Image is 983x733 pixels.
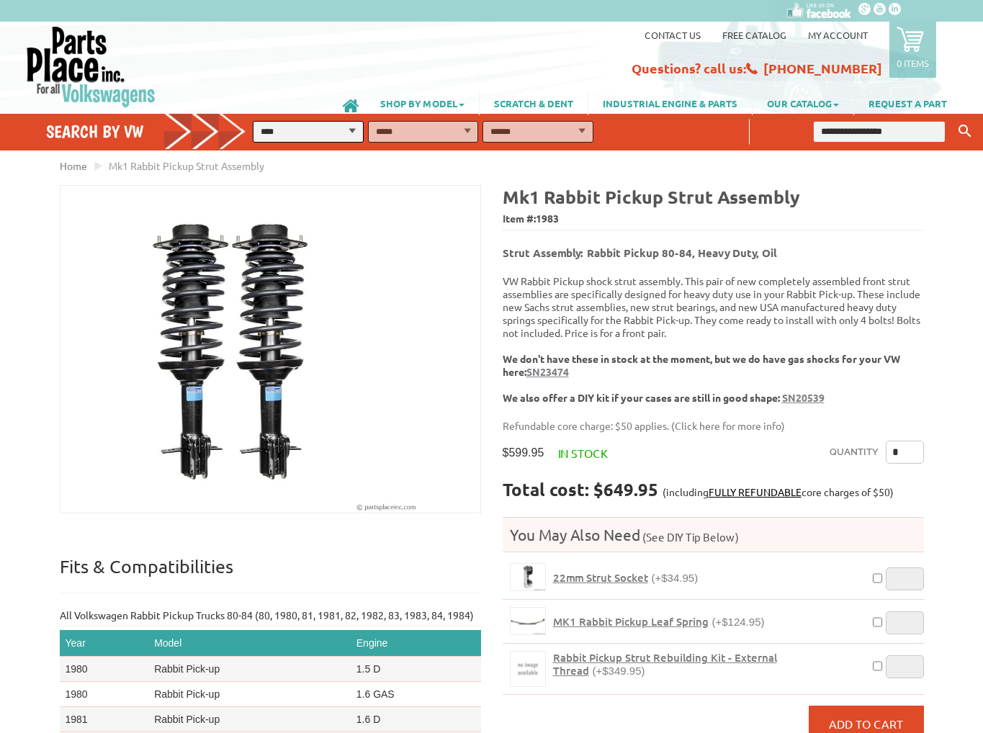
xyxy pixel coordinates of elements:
a: Home [60,159,87,172]
span: $599.95 [503,446,544,459]
img: Parts Place Inc! [25,25,157,108]
span: (+$34.95) [652,572,699,584]
td: Rabbit Pick-up [148,707,351,732]
h4: You May Also Need [503,525,924,544]
a: INDUSTRIAL ENGINE & PARTS [588,91,752,115]
a: SN23474 [526,365,569,378]
td: 1.6 GAS [351,682,481,707]
a: SHOP BY MODEL [366,91,479,115]
span: (including core charges of $50) [663,485,894,498]
label: Quantity [830,441,879,464]
a: Contact us [645,29,701,41]
strong: Total cost: $649.95 [503,478,658,500]
b: We also offer a DIY kit if your cases are still in good shape: [503,391,825,404]
a: SCRATCH & DENT [480,91,588,115]
span: (See DIY Tip Below) [640,530,739,544]
button: Keyword Search [954,120,976,143]
a: Free Catalog [722,29,786,41]
b: We don't have these in stock at the moment, but we do have gas shocks for your VW here: [503,352,900,378]
p: 0 items [897,57,929,69]
img: Mk1 Rabbit Pickup Strut Assembly [60,186,480,513]
span: MK1 Rabbit Pickup Leaf Spring [553,614,709,629]
a: 22mm Strut Socket(+$34.95) [553,571,699,585]
td: 1980 [60,682,149,707]
a: 0 items [889,22,936,78]
span: (+$124.95) [712,616,765,628]
a: OUR CATALOG [753,91,853,115]
a: REQUEST A PART [854,91,961,115]
u: SN20539 [782,391,825,404]
a: SN20539 [780,391,825,404]
span: 22mm Strut Socket [553,570,648,585]
span: Mk1 Rabbit Pickup Strut Assembly [109,159,264,172]
a: FULLY REFUNDABLE [709,485,802,498]
a: MK1 Rabbit Pickup Leaf Spring [510,607,546,635]
span: (+$349.95) [593,665,645,677]
span: In stock [558,446,608,460]
a: Rabbit Pickup Strut Rebuilding Kit - External Thread [510,651,546,687]
a: 22mm Strut Socket [510,563,546,591]
img: Rabbit Pickup Strut Rebuilding Kit - External Thread [511,652,545,686]
p: Refundable core charge: $50 applies. ( ) [503,418,913,433]
span: Rabbit Pickup Strut Rebuilding Kit - External Thread [553,650,777,678]
a: Click here for more info [675,419,781,432]
b: Mk1 Rabbit Pickup Strut Assembly [503,185,799,208]
td: 1.6 D [351,707,481,732]
b: Strut Assembly: Rabbit Pickup 80-84, Heavy Duty, Oil [503,246,776,260]
h4: Search by VW [46,121,256,142]
p: VW Rabbit Pickup shock strut assembly. This pair of new completely assembled front strut assembli... [503,274,924,404]
a: Rabbit Pickup Strut Rebuilding Kit - External Thread(+$349.95) [553,651,863,678]
td: Rabbit Pick-up [148,682,351,707]
span: 1983 [536,212,559,225]
img: MK1 Rabbit Pickup Leaf Spring [511,608,545,634]
td: 1981 [60,707,149,732]
span: Item #: [503,209,924,230]
span: Add to Cart [829,716,903,731]
img: 22mm Strut Socket [511,564,545,590]
a: MK1 Rabbit Pickup Leaf Spring(+$124.95) [553,615,765,629]
a: My Account [808,29,868,41]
